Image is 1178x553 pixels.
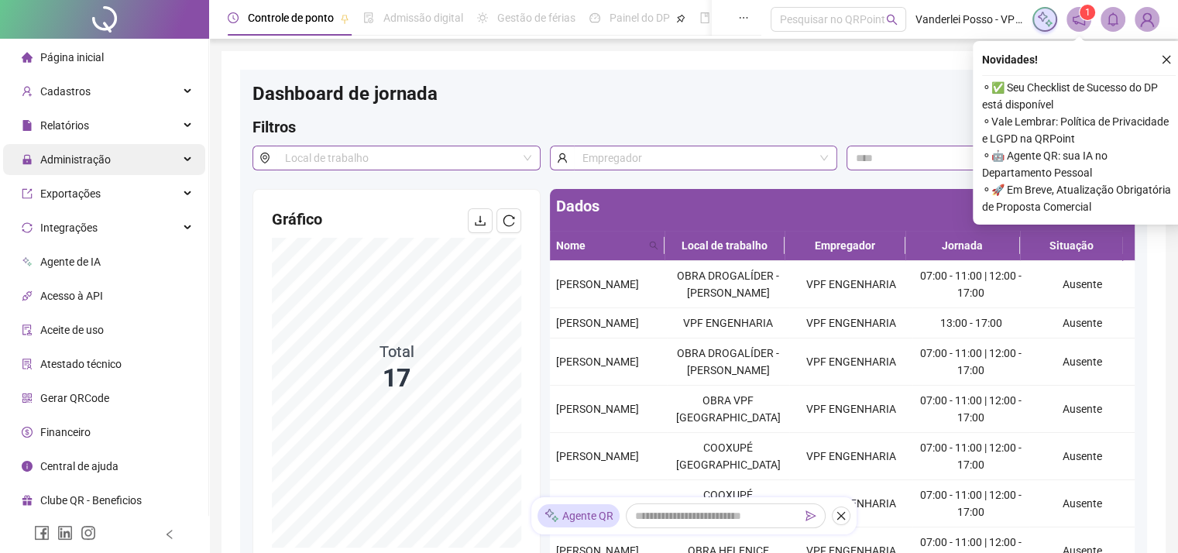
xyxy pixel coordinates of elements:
span: lock [22,154,33,165]
span: ellipsis [738,12,749,23]
td: 07:00 - 11:00 | 12:00 - 17:00 [912,261,1029,308]
span: ⚬ ✅ Seu Checklist de Sucesso do DP está disponível [982,79,1176,113]
span: home [22,52,33,63]
span: Financeiro [40,426,91,438]
span: [PERSON_NAME] [556,355,639,368]
span: close [1161,54,1172,65]
td: VPF ENGENHARIA [789,433,912,480]
span: pushpin [676,14,685,23]
span: [PERSON_NAME] [556,278,639,290]
td: OBRA VPF [GEOGRAPHIC_DATA] [667,386,790,433]
span: left [164,529,175,540]
span: Gerar QRCode [40,392,109,404]
img: sparkle-icon.fc2bf0ac1784a2077858766a79e2daf3.svg [544,508,559,524]
td: VPF ENGENHARIA [789,338,912,386]
span: sun [477,12,488,23]
td: Ausente [1029,433,1135,480]
span: file [22,120,33,131]
td: OBRA DROGALÍDER - [PERSON_NAME] [667,338,790,386]
span: Gráfico [272,210,322,228]
td: Ausente [1029,480,1135,527]
th: Jornada [905,231,1020,261]
sup: 1 [1080,5,1095,20]
span: Dados [556,197,599,215]
span: search [886,14,898,26]
div: Agente QR [537,504,620,527]
th: Situação [1020,231,1123,261]
span: qrcode [22,393,33,404]
td: Ausente [1029,386,1135,433]
span: solution [22,359,33,369]
td: Ausente [1029,338,1135,386]
span: search [649,241,658,250]
span: Cadastros [40,85,91,98]
td: 07:00 - 11:00 | 12:00 - 17:00 [912,433,1029,480]
span: [PERSON_NAME] [556,450,639,462]
span: [PERSON_NAME] [556,317,639,329]
span: Painel do DP [610,12,670,24]
span: linkedin [57,525,73,541]
span: sync [22,222,33,233]
span: Atestado técnico [40,358,122,370]
span: api [22,290,33,301]
span: facebook [34,525,50,541]
td: Ausente [1029,261,1135,308]
span: Vanderlei Posso - VPF Engenharia Ltda [915,11,1023,28]
span: [PERSON_NAME] [556,403,639,415]
span: Nome [556,237,643,254]
span: gift [22,495,33,506]
span: Novidades ! [982,51,1038,68]
span: Dashboard de jornada [252,83,438,105]
span: Página inicial [40,51,104,64]
span: Clube QR - Beneficios [40,494,142,507]
span: dollar [22,427,33,438]
span: ⚬ 🤖 Agente QR: sua IA no Departamento Pessoal [982,147,1176,181]
span: 1 [1085,7,1090,18]
span: notification [1072,12,1086,26]
img: 93321 [1135,8,1159,31]
span: close [836,510,847,521]
td: COOXUPÉ [GEOGRAPHIC_DATA] [667,433,790,480]
span: Relatórios [40,119,89,132]
span: download [474,215,486,227]
span: Aceite de uso [40,324,104,336]
span: pushpin [340,14,349,23]
td: COOXUPÉ [GEOGRAPHIC_DATA] [667,480,790,527]
span: Administração [40,153,111,166]
span: ⚬ 🚀 Em Breve, Atualização Obrigatória de Proposta Comercial [982,181,1176,215]
span: Agente de IA [40,256,101,268]
span: user-add [22,86,33,97]
span: Filtros [252,118,296,136]
span: Admissão digital [383,12,463,24]
td: 07:00 - 11:00 | 12:00 - 17:00 [912,386,1029,433]
span: Integrações [40,222,98,234]
span: Controle de ponto [248,12,334,24]
td: VPF ENGENHARIA [789,261,912,308]
td: OBRA DROGALÍDER - [PERSON_NAME] [667,261,790,308]
span: Central de ajuda [40,460,118,472]
span: reload [503,215,515,227]
span: Acesso à API [40,290,103,302]
span: dashboard [589,12,600,23]
img: sparkle-icon.fc2bf0ac1784a2077858766a79e2daf3.svg [1036,11,1053,28]
td: VPF ENGENHARIA [789,386,912,433]
th: Local de trabalho [665,231,785,261]
span: bell [1106,12,1120,26]
span: export [22,188,33,199]
td: VPF ENGENHARIA [789,308,912,338]
span: send [805,510,816,521]
span: ⚬ Vale Lembrar: Política de Privacidade e LGPD na QRPoint [982,113,1176,147]
span: user [550,146,574,170]
td: Ausente [1029,308,1135,338]
span: clock-circle [228,12,239,23]
span: file-done [363,12,374,23]
td: 07:00 - 11:00 | 12:00 - 17:00 [912,480,1029,527]
span: Gestão de férias [497,12,575,24]
td: VPF ENGENHARIA [789,480,912,527]
span: Exportações [40,187,101,200]
span: search [646,234,661,257]
span: environment [252,146,276,170]
td: VPF ENGENHARIA [667,308,790,338]
td: 13:00 - 17:00 [912,308,1029,338]
span: book [699,12,710,23]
